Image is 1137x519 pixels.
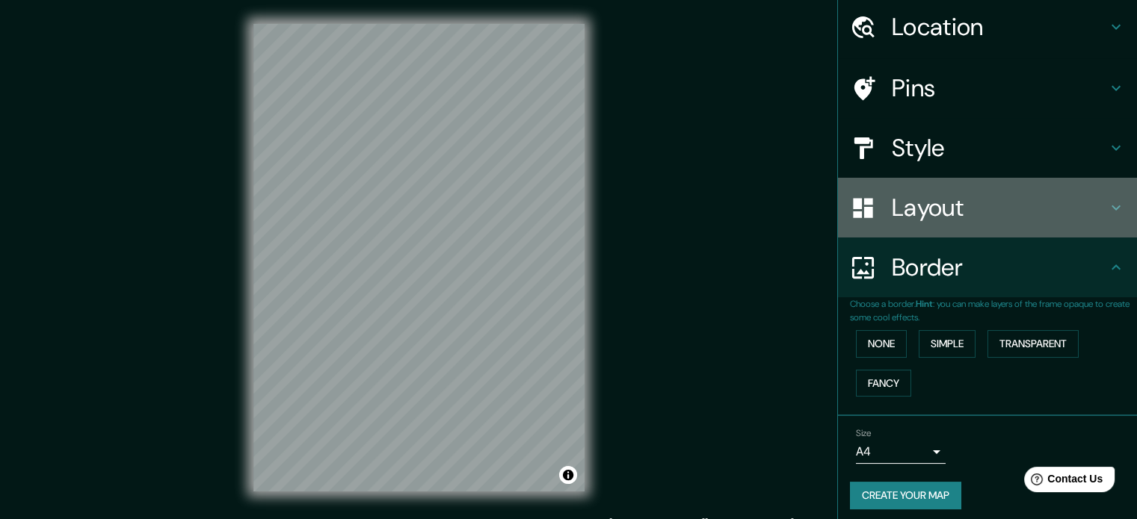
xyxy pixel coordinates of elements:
div: Style [838,118,1137,178]
button: None [856,330,907,358]
button: Create your map [850,482,961,509]
button: Transparent [987,330,1079,358]
p: Choose a border. : you can make layers of the frame opaque to create some cool effects. [850,297,1137,324]
div: Pins [838,58,1137,118]
div: A4 [856,440,946,464]
h4: Pins [892,73,1107,103]
h4: Style [892,133,1107,163]
button: Fancy [856,370,911,397]
canvas: Map [253,24,585,491]
h4: Layout [892,193,1107,223]
iframe: Help widget launcher [1004,461,1121,503]
div: Border [838,237,1137,297]
div: Layout [838,178,1137,237]
button: Toggle attribution [559,466,577,484]
label: Size [856,427,872,440]
h4: Location [892,12,1107,42]
h4: Border [892,252,1107,282]
button: Simple [919,330,976,358]
b: Hint [916,298,933,310]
